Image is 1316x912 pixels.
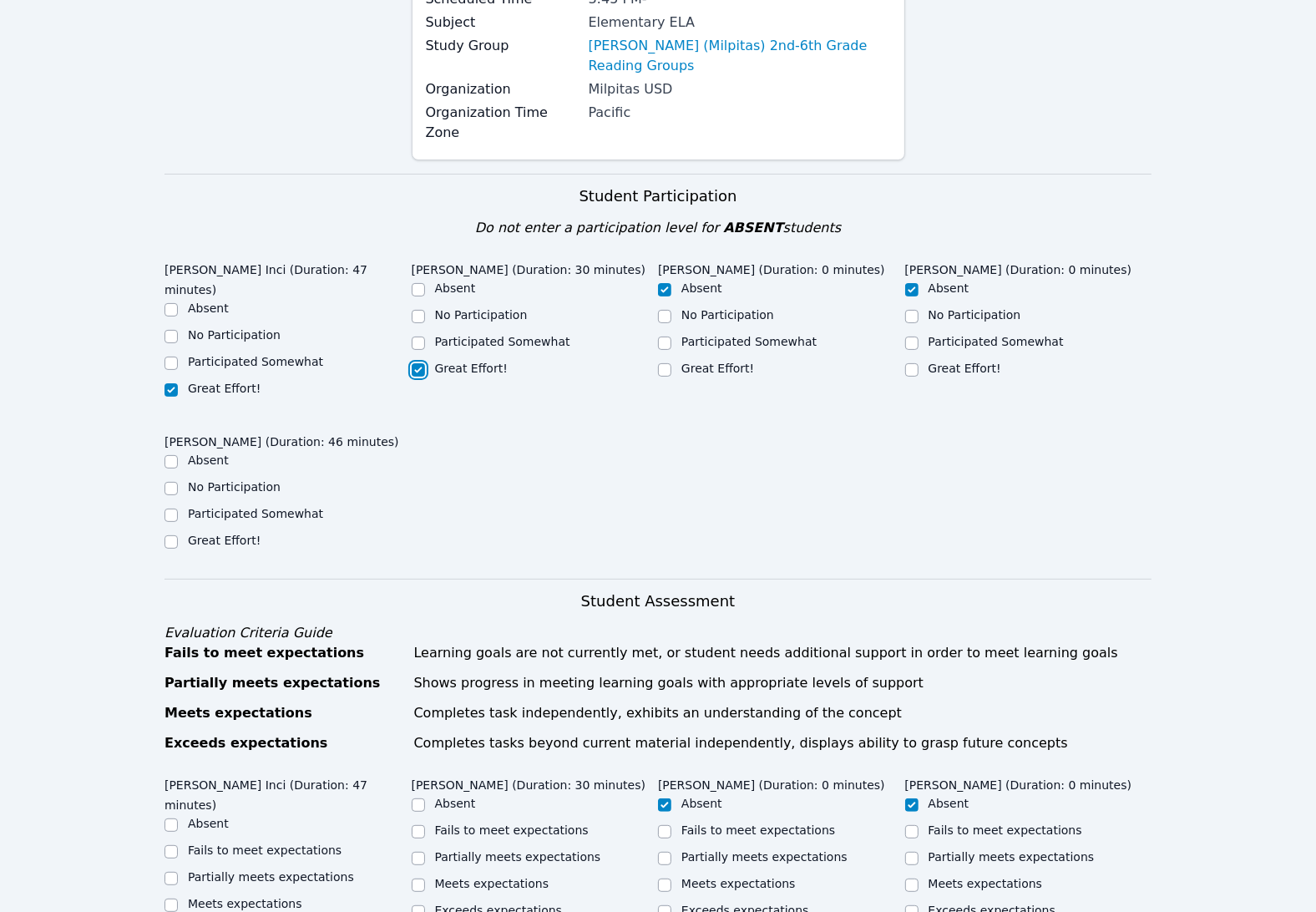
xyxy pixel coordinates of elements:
label: Great Effort! [188,382,261,395]
label: Absent [435,281,476,295]
label: Participated Somewhat [929,335,1064,348]
label: Absent [681,797,722,810]
label: Partially meets expectations [681,850,848,864]
label: Absent [435,797,476,810]
label: Absent [188,453,229,467]
label: Organization Time Zone [426,103,579,143]
h3: Student Assessment [164,590,1151,613]
label: Fails to meet expectations [435,823,589,837]
label: Meets expectations [929,877,1043,890]
label: Absent [681,281,722,295]
legend: [PERSON_NAME] (Duration: 0 minutes) [905,770,1132,795]
label: Participated Somewhat [681,335,817,348]
legend: [PERSON_NAME] (Duration: 30 minutes) [412,770,646,795]
div: Fails to meet expectations [164,643,404,663]
label: Absent [929,281,969,295]
legend: [PERSON_NAME] (Duration: 0 minutes) [905,255,1132,280]
label: Meets expectations [435,877,549,890]
label: Partially meets expectations [188,870,354,884]
label: Study Group [426,36,579,56]
div: Shows progress in meeting learning goals with appropriate levels of support [414,673,1152,693]
label: Partially meets expectations [929,850,1095,864]
div: Evaluation Criteria Guide [164,623,1151,643]
legend: [PERSON_NAME] (Duration: 46 minutes) [164,427,399,452]
label: Fails to meet expectations [681,823,835,837]
div: Meets expectations [164,703,404,723]
label: Fails to meet expectations [188,844,342,857]
div: Completes tasks beyond current material independently, displays ability to grasp future concepts [414,733,1152,753]
legend: [PERSON_NAME] (Duration: 30 minutes) [412,255,646,280]
label: Partially meets expectations [435,850,601,864]
label: Absent [929,797,969,810]
label: Participated Somewhat [188,355,323,368]
label: Participated Somewhat [435,335,570,348]
div: Partially meets expectations [164,673,404,693]
label: Great Effort! [188,534,261,547]
label: No Participation [188,480,281,494]
label: Absent [188,301,229,315]
label: No Participation [188,328,281,342]
a: [PERSON_NAME] (Milpitas) 2nd-6th Grade Reading Groups [589,36,891,76]
div: Milpitas USD [589,79,891,99]
div: Do not enter a participation level for students [164,218,1151,238]
legend: [PERSON_NAME] (Duration: 0 minutes) [658,770,885,795]
div: Elementary ELA [589,13,891,33]
label: Fails to meet expectations [929,823,1082,837]
div: Learning goals are not currently met, or student needs additional support in order to meet learni... [414,643,1152,663]
span: ABSENT [723,220,782,236]
legend: [PERSON_NAME] (Duration: 0 minutes) [658,255,885,280]
label: Organization [426,79,579,99]
label: Meets expectations [681,877,796,890]
legend: [PERSON_NAME] Inci (Duration: 47 minutes) [164,770,412,815]
label: No Participation [681,308,774,322]
div: Exceeds expectations [164,733,404,753]
label: Great Effort! [435,362,508,375]
h3: Student Participation [164,185,1151,208]
label: Subject [426,13,579,33]
legend: [PERSON_NAME] Inci (Duration: 47 minutes) [164,255,412,300]
div: Pacific [589,103,891,123]
label: Great Effort! [681,362,754,375]
label: Absent [188,817,229,830]
div: Completes task independently, exhibits an understanding of the concept [414,703,1152,723]
label: No Participation [435,308,528,322]
label: Meets expectations [188,897,302,910]
label: No Participation [929,308,1021,322]
label: Great Effort! [929,362,1001,375]
label: Participated Somewhat [188,507,323,520]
